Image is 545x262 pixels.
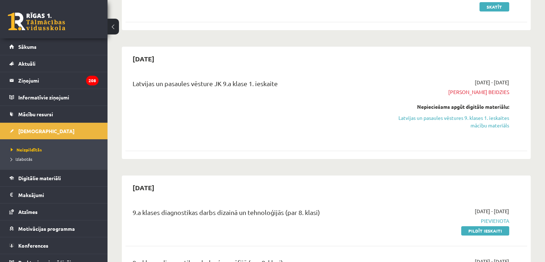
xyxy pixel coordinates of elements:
div: Nepieciešams apgūt digitālo materiālu: [391,103,509,111]
span: [DATE] - [DATE] [475,207,509,215]
legend: Maksājumi [18,187,99,203]
span: Motivācijas programma [18,225,75,232]
a: Pildīt ieskaiti [461,226,509,235]
a: Atzīmes [9,203,99,220]
span: Konferences [18,242,48,249]
a: Informatīvie ziņojumi [9,89,99,106]
a: Skatīt [479,2,509,11]
span: Neizpildītās [11,147,42,153]
span: Izlabotās [11,156,32,162]
a: [DEMOGRAPHIC_DATA] [9,123,99,139]
span: Atzīmes [18,209,38,215]
a: Latvijas un pasaules vēstures 9. klases 1. ieskaites mācību materiāls [391,114,509,129]
i: 208 [86,76,99,85]
span: [PERSON_NAME] beidzies [391,88,509,96]
a: Izlabotās [11,156,100,162]
a: Maksājumi [9,187,99,203]
a: Rīgas 1. Tālmācības vidusskola [8,13,65,31]
legend: Informatīvie ziņojumi [18,89,99,106]
span: Aktuāli [18,60,35,67]
span: Pievienota [391,217,509,225]
h2: [DATE] [125,50,162,67]
a: Neizpildītās [11,146,100,153]
a: Digitālie materiāli [9,170,99,186]
span: [DATE] - [DATE] [475,79,509,86]
a: Aktuāli [9,55,99,72]
span: [DEMOGRAPHIC_DATA] [18,128,75,134]
a: Motivācijas programma [9,220,99,237]
div: 9.a klases diagnostikas darbs dizainā un tehnoloģijās (par 8. klasi) [133,207,380,221]
span: Digitālie materiāli [18,175,61,181]
span: Sākums [18,43,37,50]
legend: Ziņojumi [18,72,99,89]
h2: [DATE] [125,179,162,196]
div: Latvijas un pasaules vēsture JK 9.a klase 1. ieskaite [133,79,380,92]
a: Mācību resursi [9,106,99,122]
a: Sākums [9,38,99,55]
a: Ziņojumi208 [9,72,99,89]
span: Mācību resursi [18,111,53,117]
a: Konferences [9,237,99,254]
